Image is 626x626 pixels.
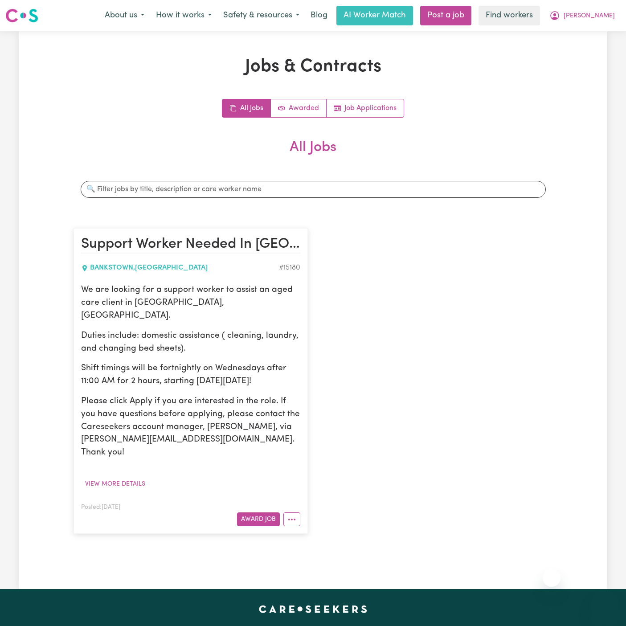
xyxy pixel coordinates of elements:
[81,236,300,254] h2: Support Worker Needed In Bankstown, NSW
[543,569,561,587] iframe: Close message
[81,284,300,323] p: We are looking for a support worker to assist an aged care client in [GEOGRAPHIC_DATA], [GEOGRAPH...
[81,363,300,389] p: Shift timings will be fortnightly on Wednesdays after 11:00 AM for 2 hours, starting [DATE][DATE]!
[217,6,305,25] button: Safety & resources
[74,139,553,170] h2: All Jobs
[81,395,300,459] p: Please click Apply if you are interested in the role. If you have questions before applying, plea...
[5,5,38,26] a: Careseekers logo
[479,6,540,25] a: Find workers
[279,263,300,274] div: Job ID #15180
[237,512,280,526] button: Award Job
[283,512,300,526] button: More options
[5,8,38,24] img: Careseekers logo
[81,330,300,356] p: Duties include: domestic assistance ( cleaning, laundry, and changing bed sheets).
[590,590,619,619] iframe: Button to launch messaging window
[327,99,404,117] a: Job applications
[544,6,621,25] button: My Account
[420,6,471,25] a: Post a job
[564,11,615,21] span: [PERSON_NAME]
[74,56,553,78] h1: Jobs & Contracts
[259,605,367,612] a: Careseekers home page
[81,181,546,198] input: 🔍 Filter jobs by title, description or care worker name
[222,99,271,117] a: All jobs
[99,6,150,25] button: About us
[336,6,413,25] a: AI Worker Match
[81,477,149,491] button: View more details
[271,99,327,117] a: Active jobs
[305,6,333,25] a: Blog
[150,6,217,25] button: How it works
[81,504,120,510] span: Posted: [DATE]
[81,263,279,274] div: BANKSTOWN , [GEOGRAPHIC_DATA]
